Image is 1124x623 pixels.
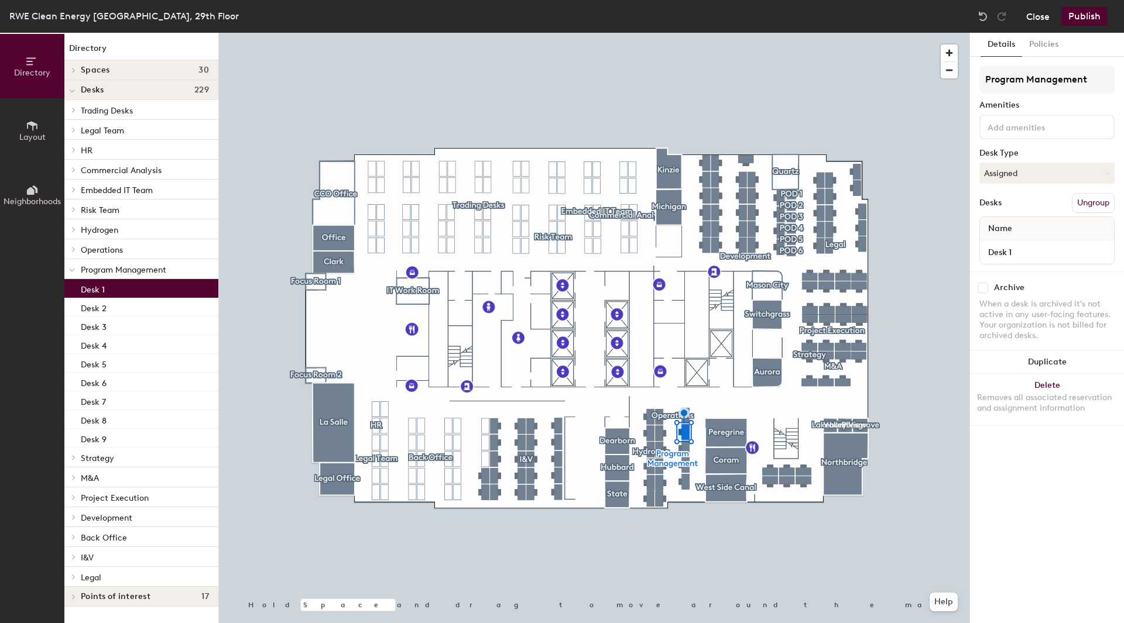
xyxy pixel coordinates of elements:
[979,163,1115,184] button: Assigned
[977,11,989,22] img: Undo
[1061,7,1108,26] button: Publish
[81,513,132,523] span: Development
[194,85,209,95] span: 229
[14,68,50,78] span: Directory
[81,126,124,136] span: Legal Team
[198,66,209,75] span: 30
[996,11,1008,22] img: Redo
[81,66,110,75] span: Spaces
[81,166,162,175] span: Commercial Analysis
[81,225,118,235] span: Hydrogen
[81,573,101,583] span: Legal
[1022,33,1065,57] button: Policies
[81,300,107,314] p: Desk 2
[81,338,107,351] p: Desk 4
[994,283,1024,292] div: Archive
[81,592,150,601] span: Points of interest
[81,394,106,407] p: Desk 7
[81,473,99,483] span: M&A
[979,198,1002,208] div: Desks
[81,265,166,275] span: Program Management
[970,374,1124,425] button: DeleteRemoves all associated reservation and assignment information
[81,205,119,215] span: Risk Team
[81,431,107,445] p: Desk 9
[970,350,1124,374] button: Duplicate
[81,185,153,195] span: Embedded IT Team
[19,132,46,142] span: Layout
[81,106,133,116] span: Trading Desks
[1072,193,1115,213] button: Ungroup
[4,197,61,206] span: Neighborhoods
[982,244,1112,260] input: Unnamed desk
[979,149,1115,158] div: Desk Type
[979,299,1115,341] div: When a desk is archived it's not active in any user-facing features. Your organization is not bil...
[81,553,94,563] span: I&V
[977,393,1117,414] div: Removes all associated reservation and assignment information
[9,9,239,23] div: RWE Clean Energy [GEOGRAPHIC_DATA], 29th Floor
[930,593,958,611] button: Help
[981,33,1022,57] button: Details
[81,493,149,503] span: Project Execution
[64,42,218,60] h1: Directory
[81,245,123,255] span: Operations
[81,146,92,156] span: HR
[81,356,107,370] p: Desk 5
[985,119,1091,133] input: Add amenities
[81,412,107,426] p: Desk 8
[1026,7,1050,26] button: Close
[982,218,1018,239] span: Name
[81,375,107,388] p: Desk 6
[979,101,1115,110] div: Amenities
[81,533,127,543] span: Back Office
[201,592,209,601] span: 17
[81,281,105,295] p: Desk 1
[81,319,107,332] p: Desk 3
[81,85,104,95] span: Desks
[81,453,114,463] span: Strategy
